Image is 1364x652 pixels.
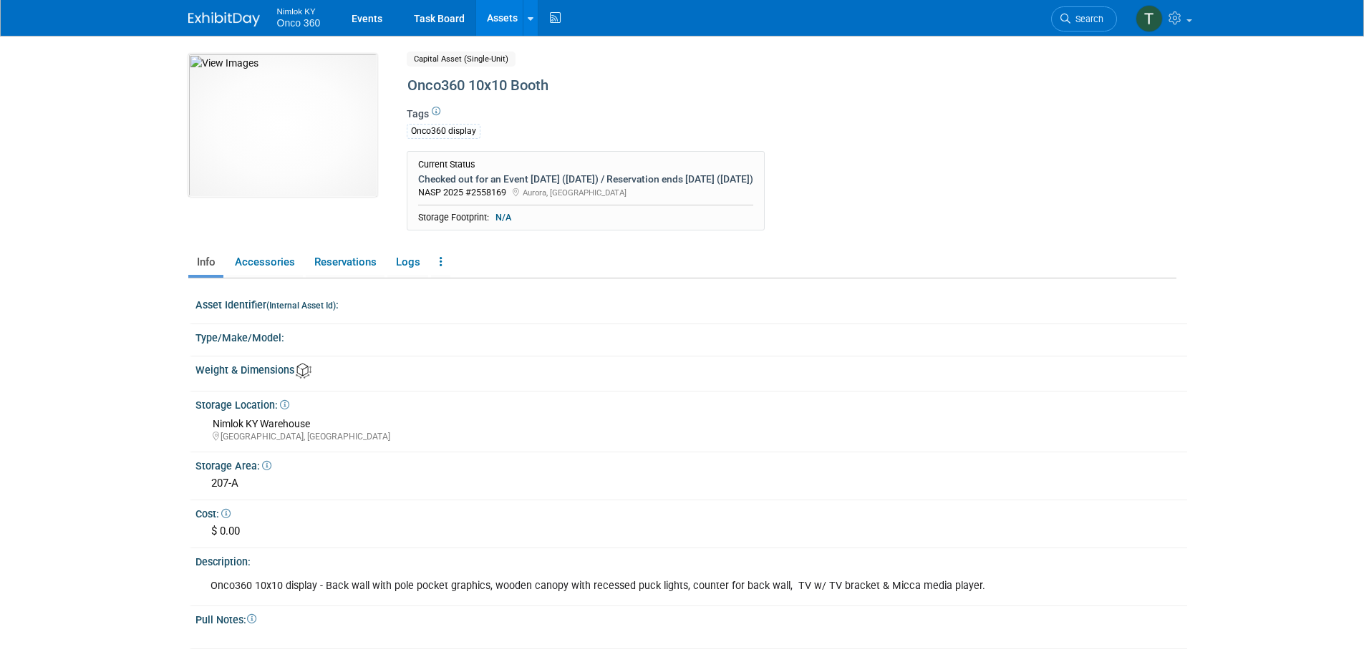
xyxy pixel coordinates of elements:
span: Aurora, [GEOGRAPHIC_DATA] [523,188,627,198]
span: Capital Asset (Single-Unit) [407,52,516,67]
div: 207-A [206,472,1176,495]
div: Weight & Dimensions [195,359,1187,379]
div: Storage Location: [195,394,1187,412]
span: Onco 360 [277,17,321,29]
div: Type/Make/Model: [195,327,1187,345]
div: Onco360 10x10 display - Back wall with pole pocket graphics, wooden canopy with recessed puck lig... [200,572,999,600]
a: Reservations [306,250,384,275]
div: Asset Identifier : [195,294,1187,312]
div: Pull Notes: [195,609,1187,627]
span: Storage Area: [195,460,271,472]
div: Description: [195,551,1187,569]
small: (Internal Asset Id) [266,301,336,311]
img: Tim Bugaile [1136,5,1163,32]
div: [GEOGRAPHIC_DATA], [GEOGRAPHIC_DATA] [213,431,1176,443]
div: Onco360 display [407,124,480,139]
span: Nimlok KY [277,3,321,18]
img: Asset Weight and Dimensions [296,363,311,379]
div: Checked out for an Event [DATE] ([DATE]) / Reservation ends [DATE] ([DATE]) [418,172,753,185]
img: View Images [188,54,377,197]
div: $ 0.00 [206,520,1176,542]
a: Search [1051,6,1117,31]
span: N/A [491,211,516,224]
div: Storage Footprint: [418,211,753,224]
a: Info [188,250,223,275]
span: Search [1070,14,1103,24]
a: Logs [387,250,428,275]
div: Onco360 10x10 Booth [402,73,1058,99]
span: Nimlok KY Warehouse [213,418,310,429]
div: Cost: [195,503,1187,521]
div: Tags [407,107,1058,148]
div: Current Status [418,159,753,170]
a: Accessories [226,250,303,275]
img: ExhibitDay [188,12,260,26]
span: NASP 2025 #2558169 [418,187,506,198]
